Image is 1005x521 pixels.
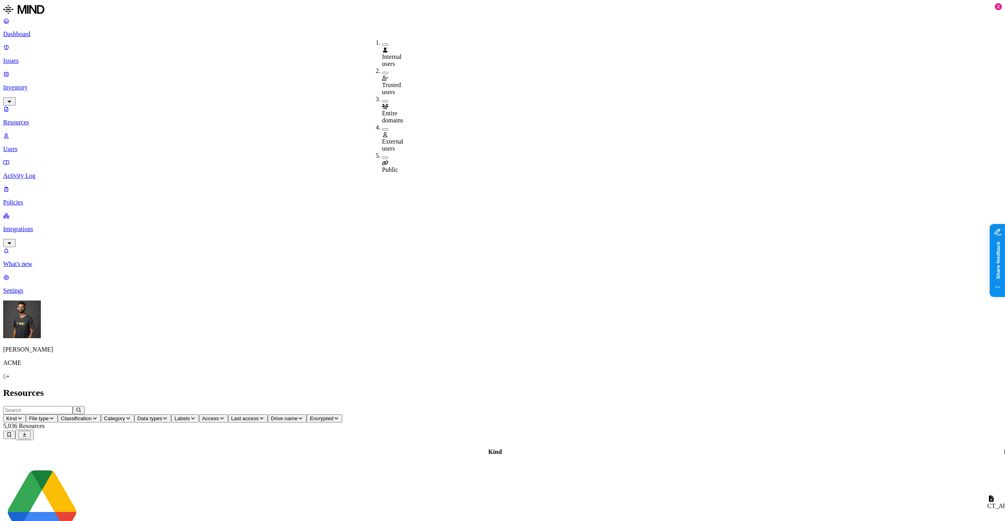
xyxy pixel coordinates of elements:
[3,31,1002,38] p: Dashboard
[3,199,1002,206] p: Policies
[3,146,1002,153] p: Users
[137,415,163,421] span: Data types
[3,247,1002,268] a: What's new
[3,186,1002,206] a: Policies
[3,84,1002,91] p: Inventory
[61,415,92,421] span: Classification
[4,448,986,455] div: Kind
[3,212,1002,246] a: Integrations
[3,44,1002,64] a: Issues
[3,226,1002,233] p: Integrations
[3,119,1002,126] p: Resources
[3,406,73,414] input: Search
[3,423,45,429] span: 5,036 Resources
[3,172,1002,179] p: Activity Log
[271,415,298,421] span: Drive name
[3,274,1002,294] a: Settings
[3,3,1002,17] a: MIND
[382,53,402,67] span: Internal users
[382,110,403,124] span: Entire domains
[3,17,1002,38] a: Dashboard
[3,359,1002,366] p: ACME
[3,3,44,16] img: MIND
[3,260,1002,268] p: What's new
[310,415,333,421] span: Encrypted
[3,57,1002,64] p: Issues
[202,415,219,421] span: Access
[382,82,401,95] span: Trusted users
[231,415,259,421] span: Last access
[3,301,41,338] img: Amit Cohen
[382,166,398,173] span: Public
[6,415,17,421] span: Kind
[3,132,1002,153] a: Users
[3,287,1002,294] p: Settings
[382,138,403,152] span: External users
[104,415,125,421] span: Category
[29,415,49,421] span: File type
[3,71,1002,104] a: Inventory
[3,106,1002,126] a: Resources
[174,415,190,421] span: Labels
[3,159,1002,179] a: Activity Log
[3,388,1002,398] h2: Resources
[995,3,1002,10] div: 2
